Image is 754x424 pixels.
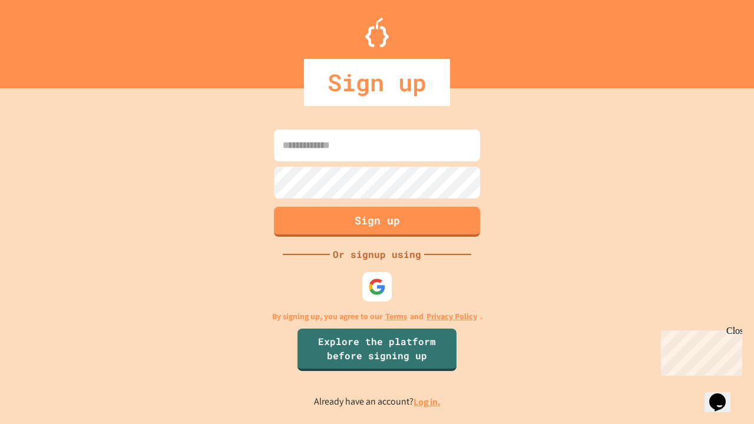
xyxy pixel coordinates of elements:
[274,207,480,237] button: Sign up
[426,310,477,323] a: Privacy Policy
[5,5,81,75] div: Chat with us now!Close
[656,326,742,376] iframe: chat widget
[705,377,742,412] iframe: chat widget
[330,247,424,261] div: Or signup using
[368,278,386,296] img: google-icon.svg
[297,329,457,371] a: Explore the platform before signing up
[385,310,407,323] a: Terms
[365,18,389,47] img: Logo.svg
[272,310,482,323] p: By signing up, you agree to our and .
[414,396,441,408] a: Log in.
[304,59,450,106] div: Sign up
[314,395,441,409] p: Already have an account?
